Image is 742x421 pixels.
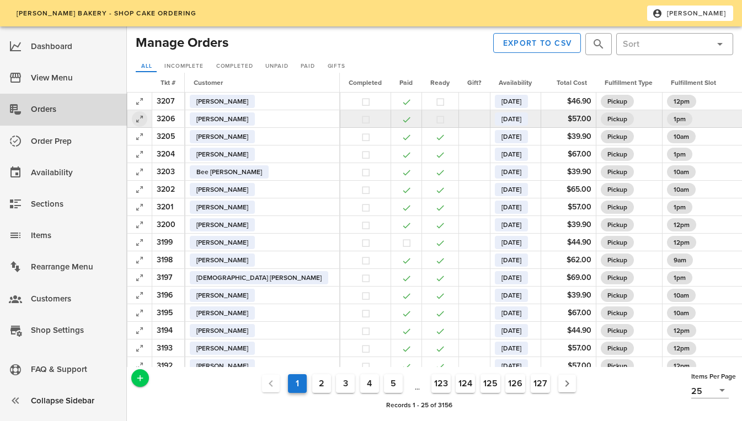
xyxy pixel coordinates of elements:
[607,218,627,231] span: Pickup
[674,236,690,249] span: 12pm
[541,145,596,163] td: $67.00
[503,39,572,48] span: Export to CSV
[467,79,481,87] span: Gift?
[421,73,458,93] th: Ready
[691,386,702,396] div: 25
[505,374,525,393] button: Goto Page 126
[288,374,307,393] button: Current Page, Page 1
[31,290,118,308] div: Customers
[300,63,314,69] span: Paid
[607,201,627,214] span: Pickup
[132,235,147,250] button: Expand Record
[541,110,596,128] td: $57.00
[691,384,729,398] div: 25
[596,73,662,93] th: Fulfillment Type
[456,374,475,393] button: Goto Page 124
[501,218,521,231] span: [DATE]
[674,289,689,302] span: 10am
[607,148,627,161] span: Pickup
[408,375,426,392] span: ...
[674,95,690,108] span: 12pm
[430,79,450,87] span: Ready
[260,61,293,72] a: Unpaid
[623,35,709,53] input: Sort
[196,324,248,337] span: [PERSON_NAME]
[152,304,185,322] td: 3195
[185,73,340,93] th: Customer
[501,112,521,126] span: [DATE]
[501,271,521,284] span: [DATE]
[654,8,727,18] span: [PERSON_NAME]
[499,79,532,87] span: Availability
[152,322,185,339] td: 3194
[384,374,403,393] button: Goto Page 5
[152,339,185,357] td: 3193
[132,129,147,144] button: Expand Record
[607,95,627,108] span: Pickup
[31,37,118,56] div: Dashboard
[671,79,716,87] span: Fulfillment Slot
[674,218,690,231] span: 12pm
[541,251,596,269] td: $62.00
[196,271,322,284] span: [DEMOGRAPHIC_DATA] [PERSON_NAME]
[31,392,118,410] div: Collapse Sidebar
[541,322,596,339] td: $44.90
[31,258,118,276] div: Rearrange Menu
[607,253,627,267] span: Pickup
[501,148,521,161] span: [DATE]
[607,130,627,143] span: Pickup
[136,33,228,53] h2: Manage Orders
[391,73,421,93] th: Paid
[501,253,521,267] span: [DATE]
[501,130,521,143] span: [DATE]
[196,183,248,196] span: [PERSON_NAME]
[541,339,596,357] td: $57.00
[296,61,320,72] a: Paid
[541,198,596,216] td: $57.00
[152,93,185,110] td: 3207
[501,324,521,337] span: [DATE]
[132,252,147,268] button: Expand Record
[152,357,185,375] td: 3192
[336,374,355,393] button: Goto Page 3
[152,73,185,93] th: Tkt #
[607,112,627,126] span: Pickup
[132,111,147,127] button: Expand Record
[607,183,627,196] span: Pickup
[501,183,521,196] span: [DATE]
[399,79,413,87] span: Paid
[674,253,686,267] span: 9am
[312,374,331,393] button: Goto Page 2
[607,271,627,284] span: Pickup
[541,93,596,110] td: $46.90
[501,165,521,179] span: [DATE]
[216,63,253,69] span: Completed
[541,234,596,251] td: $44.90
[585,33,612,55] div: Hit Enter to search
[674,112,686,126] span: 1pm
[327,63,345,69] span: Gifts
[132,217,147,233] button: Expand Record
[196,306,248,320] span: [PERSON_NAME]
[674,130,689,143] span: 10am
[607,324,627,337] span: Pickup
[31,226,118,245] div: Items
[196,130,248,143] span: [PERSON_NAME]
[132,94,147,109] button: Expand Record
[607,289,627,302] span: Pickup
[152,198,185,216] td: 3201
[541,216,596,234] td: $39.90
[196,289,248,302] span: [PERSON_NAME]
[431,374,451,393] button: Goto Page 123
[541,163,596,181] td: $39.90
[501,342,521,355] span: [DATE]
[196,359,248,373] span: [PERSON_NAME]
[674,271,686,284] span: 1pm
[159,61,209,72] a: Incomplete
[541,357,596,375] td: $57.00
[196,342,248,355] span: [PERSON_NAME]
[265,63,288,69] span: Unpaid
[152,163,185,181] td: 3203
[132,182,147,197] button: Expand Record
[196,112,248,126] span: [PERSON_NAME]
